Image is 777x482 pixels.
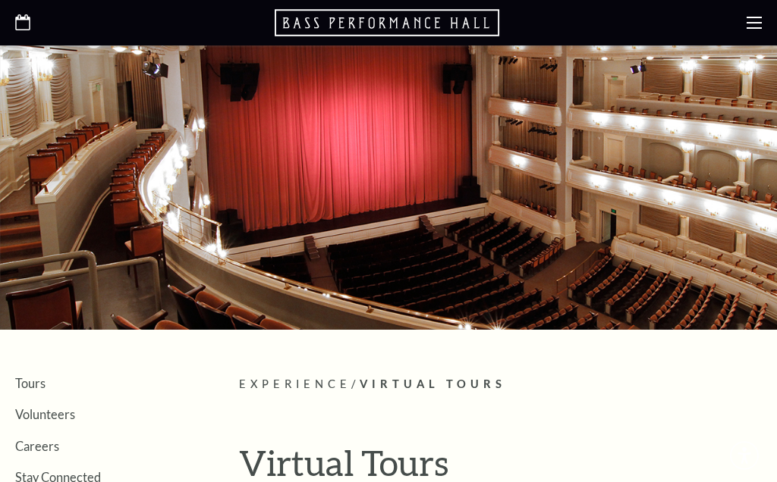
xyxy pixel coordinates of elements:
a: Volunteers [15,407,75,421]
span: Virtual Tours [360,377,506,390]
a: Tours [15,376,46,390]
a: Careers [15,439,59,453]
p: / [239,375,762,394]
span: Experience [239,377,351,390]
